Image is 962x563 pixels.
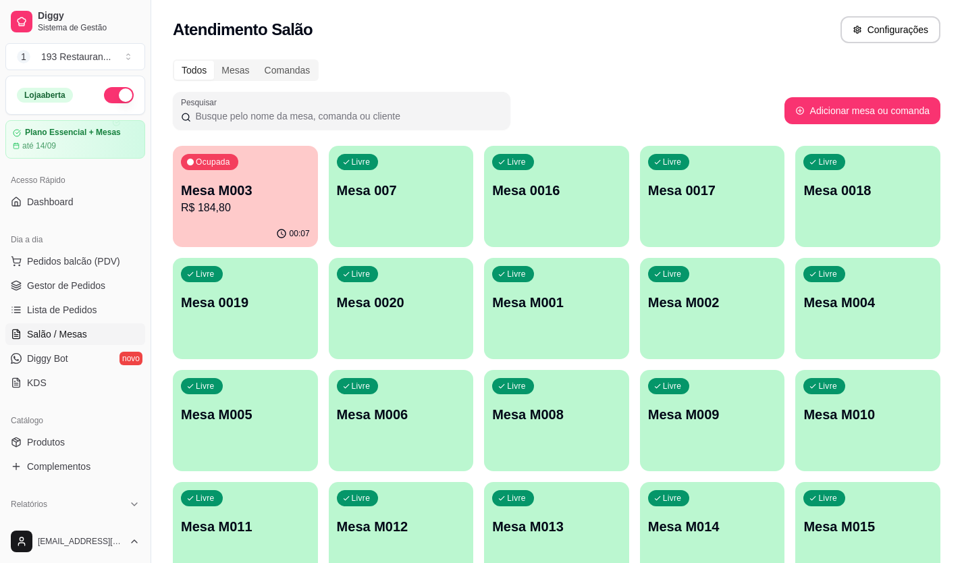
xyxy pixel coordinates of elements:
[803,181,932,200] p: Mesa 0018
[5,43,145,70] button: Select a team
[27,376,47,390] span: KDS
[640,370,785,471] button: LivreMesa M009
[337,517,466,536] p: Mesa M012
[337,405,466,424] p: Mesa M006
[25,128,121,138] article: Plano Essencial + Mesas
[352,381,371,392] p: Livre
[492,293,621,312] p: Mesa M001
[803,293,932,312] p: Mesa M004
[507,493,526,504] p: Livre
[181,293,310,312] p: Mesa 0019
[290,228,310,239] p: 00:07
[257,61,318,80] div: Comandas
[27,303,97,317] span: Lista de Pedidos
[173,258,318,359] button: LivreMesa 0019
[196,381,215,392] p: Livre
[5,250,145,272] button: Pedidos balcão (PDV)
[181,517,310,536] p: Mesa M011
[104,87,134,103] button: Alterar Status
[840,16,940,43] button: Configurações
[640,146,785,247] button: LivreMesa 0017
[38,22,140,33] span: Sistema de Gestão
[5,431,145,453] a: Produtos
[5,169,145,191] div: Acesso Rápido
[5,525,145,558] button: [EMAIL_ADDRESS][DOMAIN_NAME]
[11,499,47,510] span: Relatórios
[181,200,310,216] p: R$ 184,80
[41,50,111,63] div: 193 Restauran ...
[507,269,526,279] p: Livre
[174,61,214,80] div: Todos
[352,493,371,504] p: Livre
[38,10,140,22] span: Diggy
[5,410,145,431] div: Catálogo
[803,517,932,536] p: Mesa M015
[507,157,526,167] p: Livre
[181,405,310,424] p: Mesa M005
[640,258,785,359] button: LivreMesa M002
[663,269,682,279] p: Livre
[5,348,145,369] a: Diggy Botnovo
[663,381,682,392] p: Livre
[196,269,215,279] p: Livre
[27,279,105,292] span: Gestor de Pedidos
[484,258,629,359] button: LivreMesa M001
[5,299,145,321] a: Lista de Pedidos
[181,97,221,108] label: Pesquisar
[795,146,940,247] button: LivreMesa 0018
[173,19,313,41] h2: Atendimento Salão
[484,146,629,247] button: LivreMesa 0016
[795,370,940,471] button: LivreMesa M010
[27,195,74,209] span: Dashboard
[5,323,145,345] a: Salão / Mesas
[173,370,318,471] button: LivreMesa M005
[818,157,837,167] p: Livre
[5,120,145,159] a: Plano Essencial + Mesasaté 14/09
[337,293,466,312] p: Mesa 0020
[5,456,145,477] a: Complementos
[5,191,145,213] a: Dashboard
[648,181,777,200] p: Mesa 0017
[648,293,777,312] p: Mesa M002
[196,493,215,504] p: Livre
[492,181,621,200] p: Mesa 0016
[663,493,682,504] p: Livre
[484,370,629,471] button: LivreMesa M008
[27,435,65,449] span: Produtos
[818,269,837,279] p: Livre
[5,5,145,38] a: DiggySistema de Gestão
[818,381,837,392] p: Livre
[191,109,502,123] input: Pesquisar
[27,254,120,268] span: Pedidos balcão (PDV)
[181,181,310,200] p: Mesa M003
[663,157,682,167] p: Livre
[5,372,145,394] a: KDS
[196,157,230,167] p: Ocupada
[5,515,145,537] a: Relatórios de vendas
[22,140,56,151] article: até 14/09
[27,519,116,533] span: Relatórios de vendas
[795,258,940,359] button: LivreMesa M004
[329,370,474,471] button: LivreMesa M006
[818,493,837,504] p: Livre
[27,352,68,365] span: Diggy Bot
[173,146,318,247] button: OcupadaMesa M003R$ 184,8000:07
[507,381,526,392] p: Livre
[329,258,474,359] button: LivreMesa 0020
[27,327,87,341] span: Salão / Mesas
[648,405,777,424] p: Mesa M009
[337,181,466,200] p: Mesa 007
[38,536,124,547] span: [EMAIL_ADDRESS][DOMAIN_NAME]
[352,269,371,279] p: Livre
[492,517,621,536] p: Mesa M013
[17,50,30,63] span: 1
[17,88,73,103] div: Loja aberta
[5,229,145,250] div: Dia a dia
[329,146,474,247] button: LivreMesa 007
[352,157,371,167] p: Livre
[648,517,777,536] p: Mesa M014
[5,275,145,296] a: Gestor de Pedidos
[492,405,621,424] p: Mesa M008
[27,460,90,473] span: Complementos
[214,61,257,80] div: Mesas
